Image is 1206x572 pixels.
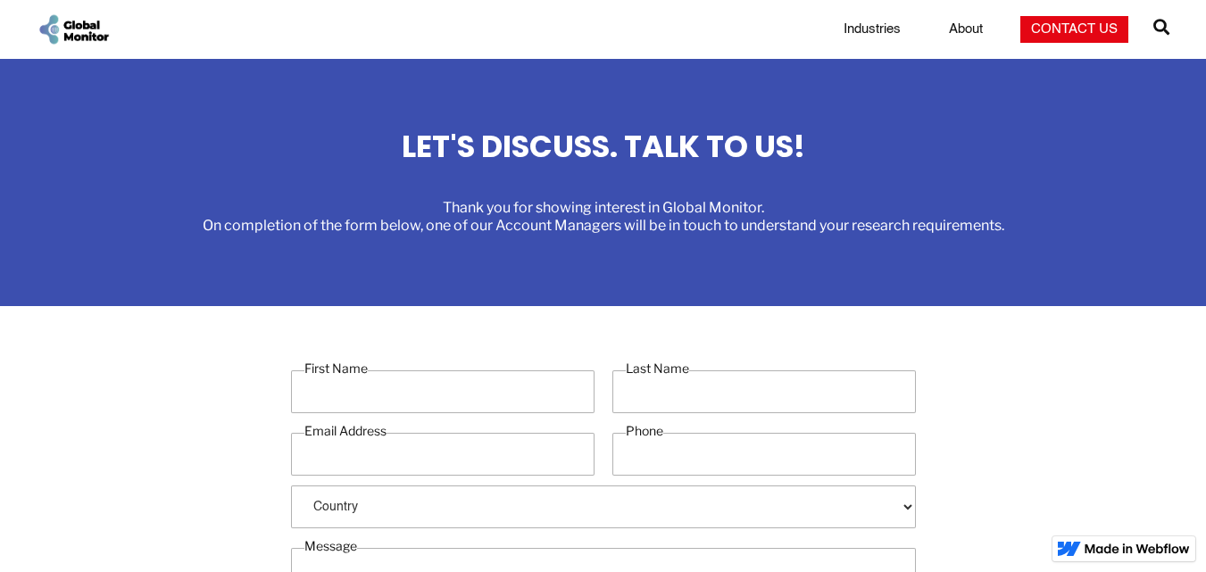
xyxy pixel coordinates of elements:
a: home [37,12,112,46]
label: Last Name [626,360,689,377]
a: Contact Us [1020,16,1128,43]
label: Message [304,537,357,555]
a:  [1153,12,1169,47]
img: Made in Webflow [1085,543,1190,554]
span:  [1153,14,1169,39]
label: First Name [304,360,368,377]
label: Email Address [304,422,387,440]
label: Phone [626,422,663,440]
a: Industries [833,21,911,38]
a: About [938,21,994,38]
div: Thank you for showing interest in Global Monitor. On completion of the form below, one of our Acc... [203,199,1004,235]
strong: LET'S DISCUSS. TALK TO US! [402,125,805,168]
